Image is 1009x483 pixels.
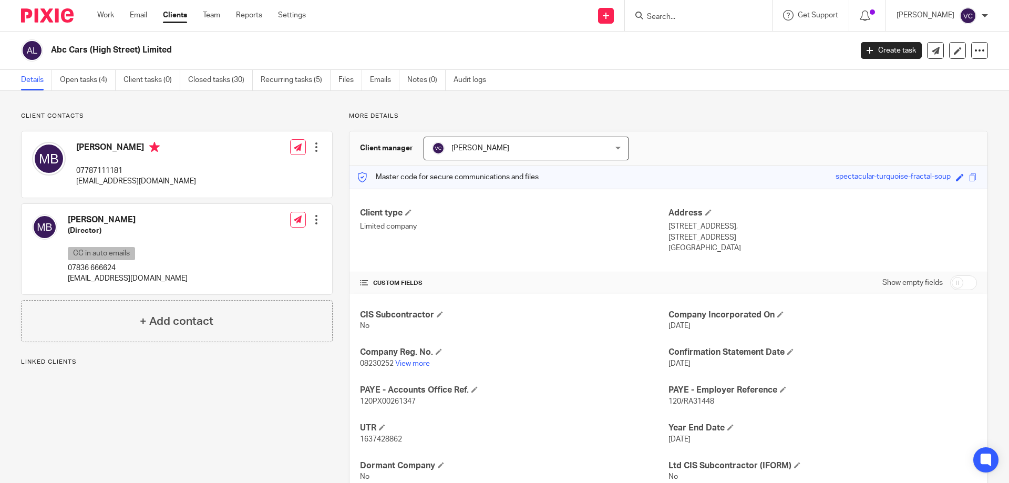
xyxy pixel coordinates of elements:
[21,39,43,61] img: svg%3E
[668,473,678,480] span: No
[960,7,976,24] img: svg%3E
[668,360,691,367] span: [DATE]
[360,347,668,358] h4: Company Reg. No.
[203,10,220,20] a: Team
[21,112,333,120] p: Client contacts
[60,70,116,90] a: Open tasks (4)
[897,10,954,20] p: [PERSON_NAME]
[21,358,333,366] p: Linked clients
[21,70,52,90] a: Details
[836,171,951,183] div: spectacular-turquoise-fractal-soup
[360,310,668,321] h4: CIS Subcontractor
[395,360,430,367] a: View more
[76,142,196,155] h4: [PERSON_NAME]
[68,263,188,273] p: 07836 666624
[357,172,539,182] p: Master code for secure communications and files
[360,143,413,153] h3: Client manager
[76,176,196,187] p: [EMAIL_ADDRESS][DOMAIN_NAME]
[360,208,668,219] h4: Client type
[97,10,114,20] a: Work
[360,322,369,330] span: No
[360,436,402,443] span: 1637428862
[668,423,977,434] h4: Year End Date
[360,423,668,434] h4: UTR
[68,214,188,225] h4: [PERSON_NAME]
[668,347,977,358] h4: Confirmation Statement Date
[370,70,399,90] a: Emails
[668,310,977,321] h4: Company Incorporated On
[188,70,253,90] a: Closed tasks (30)
[798,12,838,19] span: Get Support
[360,460,668,471] h4: Dormant Company
[668,221,977,232] p: [STREET_ADDRESS],
[360,221,668,232] p: Limited company
[861,42,922,59] a: Create task
[278,10,306,20] a: Settings
[261,70,331,90] a: Recurring tasks (5)
[349,112,988,120] p: More details
[432,142,445,155] img: svg%3E
[360,398,416,405] span: 120PX00261347
[360,473,369,480] span: No
[338,70,362,90] a: Files
[140,313,213,330] h4: + Add contact
[68,247,135,260] p: CC in auto emails
[236,10,262,20] a: Reports
[68,273,188,284] p: [EMAIL_ADDRESS][DOMAIN_NAME]
[668,460,977,471] h4: Ltd CIS Subcontractor (IFORM)
[668,322,691,330] span: [DATE]
[32,142,66,176] img: svg%3E
[454,70,494,90] a: Audit logs
[76,166,196,176] p: 07787111181
[68,225,188,236] h5: (Director)
[668,398,714,405] span: 120/RA31448
[51,45,686,56] h2: Abc Cars (High Street) Limited
[123,70,180,90] a: Client tasks (0)
[668,385,977,396] h4: PAYE - Employer Reference
[32,214,57,240] img: svg%3E
[668,208,977,219] h4: Address
[163,10,187,20] a: Clients
[882,278,943,288] label: Show empty fields
[668,232,977,243] p: [STREET_ADDRESS]
[668,436,691,443] span: [DATE]
[360,360,394,367] span: 08230252
[360,279,668,287] h4: CUSTOM FIELDS
[451,145,509,152] span: [PERSON_NAME]
[21,8,74,23] img: Pixie
[130,10,147,20] a: Email
[668,243,977,253] p: [GEOGRAPHIC_DATA]
[646,13,740,22] input: Search
[407,70,446,90] a: Notes (0)
[149,142,160,152] i: Primary
[360,385,668,396] h4: PAYE - Accounts Office Ref.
